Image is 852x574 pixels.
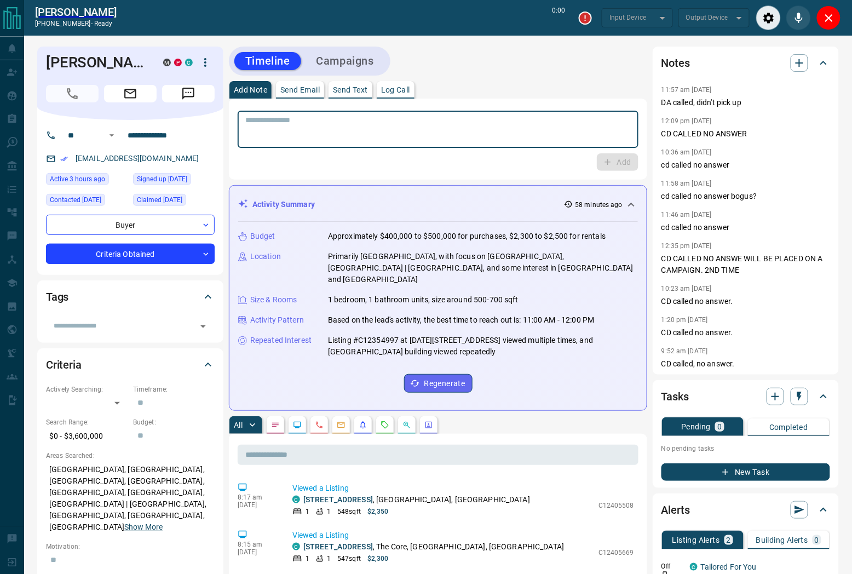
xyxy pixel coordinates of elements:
[661,296,830,307] p: CD called no answer.
[661,347,708,355] p: 9:52 am [DATE]
[303,542,373,551] a: [STREET_ADDRESS]
[661,383,830,410] div: Tasks
[337,554,361,564] p: 547 sqft
[367,507,389,516] p: $2,350
[50,174,105,185] span: Active 3 hours ago
[328,231,606,242] p: Approximately $400,000 to $500,000 for purchases, $2,300 to $2,500 for rentals
[292,496,300,503] div: condos.ca
[104,85,157,102] span: Email
[252,199,315,210] p: Activity Summary
[271,421,280,429] svg: Notes
[661,242,712,250] p: 12:35 pm [DATE]
[306,507,309,516] p: 1
[250,231,275,242] p: Budget
[234,86,267,94] p: Add Note
[133,384,215,394] p: Timeframe:
[46,288,68,306] h2: Tags
[46,384,128,394] p: Actively Searching:
[94,20,113,27] span: ready
[661,463,830,481] button: New Task
[328,294,519,306] p: 1 bedroom, 1 bathroom units, size around 500-700 sqft
[359,421,367,429] svg: Listing Alerts
[661,222,830,233] p: cd called no answer
[280,86,320,94] p: Send Email
[46,215,215,235] div: Buyer
[133,173,215,188] div: Sat Sep 14 2019
[661,159,830,171] p: cd called no answer
[381,86,410,94] p: Log Call
[60,155,68,163] svg: Email Verified
[46,54,147,71] h1: [PERSON_NAME]
[575,200,623,210] p: 58 minutes ago
[234,52,301,70] button: Timeline
[35,5,117,19] a: [PERSON_NAME]
[661,54,690,72] h2: Notes
[367,554,389,564] p: $2,300
[303,541,564,553] p: , The Core, [GEOGRAPHIC_DATA], [GEOGRAPHIC_DATA]
[756,536,808,544] p: Building Alerts
[328,251,638,285] p: Primarily [GEOGRAPHIC_DATA], with focus on [GEOGRAPHIC_DATA], [GEOGRAPHIC_DATA] | [GEOGRAPHIC_DAT...
[133,417,215,427] p: Budget:
[661,253,830,276] p: CD CALLED NO ANSWE WILL BE PLACED ON A CAMPAIGN. 2ND TIME
[402,421,411,429] svg: Opportunities
[552,5,566,30] p: 0:00
[717,423,722,431] p: 0
[404,374,473,393] button: Regenerate
[661,497,830,523] div: Alerts
[816,5,841,30] div: Close
[661,358,830,370] p: CD called, no answer.
[661,440,830,457] p: No pending tasks
[46,244,215,264] div: Criteria Obtained
[333,86,368,94] p: Send Text
[292,483,634,494] p: Viewed a Listing
[756,5,781,30] div: Audio Settings
[46,284,215,310] div: Tags
[303,494,530,506] p: , [GEOGRAPHIC_DATA], [GEOGRAPHIC_DATA]
[327,507,331,516] p: 1
[76,154,199,163] a: [EMAIL_ADDRESS][DOMAIN_NAME]
[306,52,385,70] button: Campaigns
[661,211,712,219] p: 11:46 am [DATE]
[46,194,128,209] div: Thu Sep 11 2025
[661,561,683,571] p: Off
[292,543,300,550] div: condos.ca
[303,495,373,504] a: [STREET_ADDRESS]
[661,117,712,125] p: 12:09 pm [DATE]
[238,548,276,556] p: [DATE]
[598,501,634,510] p: C12405508
[234,421,243,429] p: All
[46,173,128,188] div: Tue Sep 16 2025
[381,421,389,429] svg: Requests
[137,194,182,205] span: Claimed [DATE]
[661,86,712,94] p: 11:57 am [DATE]
[46,461,215,536] p: [GEOGRAPHIC_DATA], [GEOGRAPHIC_DATA], [GEOGRAPHIC_DATA], [GEOGRAPHIC_DATA], [GEOGRAPHIC_DATA], [G...
[315,421,324,429] svg: Calls
[661,388,689,405] h2: Tasks
[661,128,830,140] p: CD CALLED NO ANSWER
[327,554,331,564] p: 1
[195,319,211,334] button: Open
[690,563,698,571] div: condos.ca
[124,521,163,533] button: Show More
[46,85,99,102] span: Call
[661,180,712,187] p: 11:58 am [DATE]
[337,421,346,429] svg: Emails
[46,451,215,461] p: Areas Searched:
[328,335,638,358] p: Listing #C12354997 at [DATE][STREET_ADDRESS] viewed multiple times, and [GEOGRAPHIC_DATA] buildin...
[661,50,830,76] div: Notes
[661,316,708,324] p: 1:20 pm [DATE]
[46,356,82,374] h2: Criteria
[424,421,433,429] svg: Agent Actions
[337,507,361,516] p: 548 sqft
[238,194,638,215] div: Activity Summary58 minutes ago
[250,251,281,262] p: Location
[46,427,128,445] p: $0 - $3,600,000
[661,191,830,202] p: cd called no answer bogus?
[105,129,118,142] button: Open
[46,542,215,552] p: Motivation:
[661,327,830,338] p: CD called no answer.
[238,493,276,501] p: 8:17 am
[50,194,101,205] span: Contacted [DATE]
[292,530,634,541] p: Viewed a Listing
[250,294,297,306] p: Size & Rooms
